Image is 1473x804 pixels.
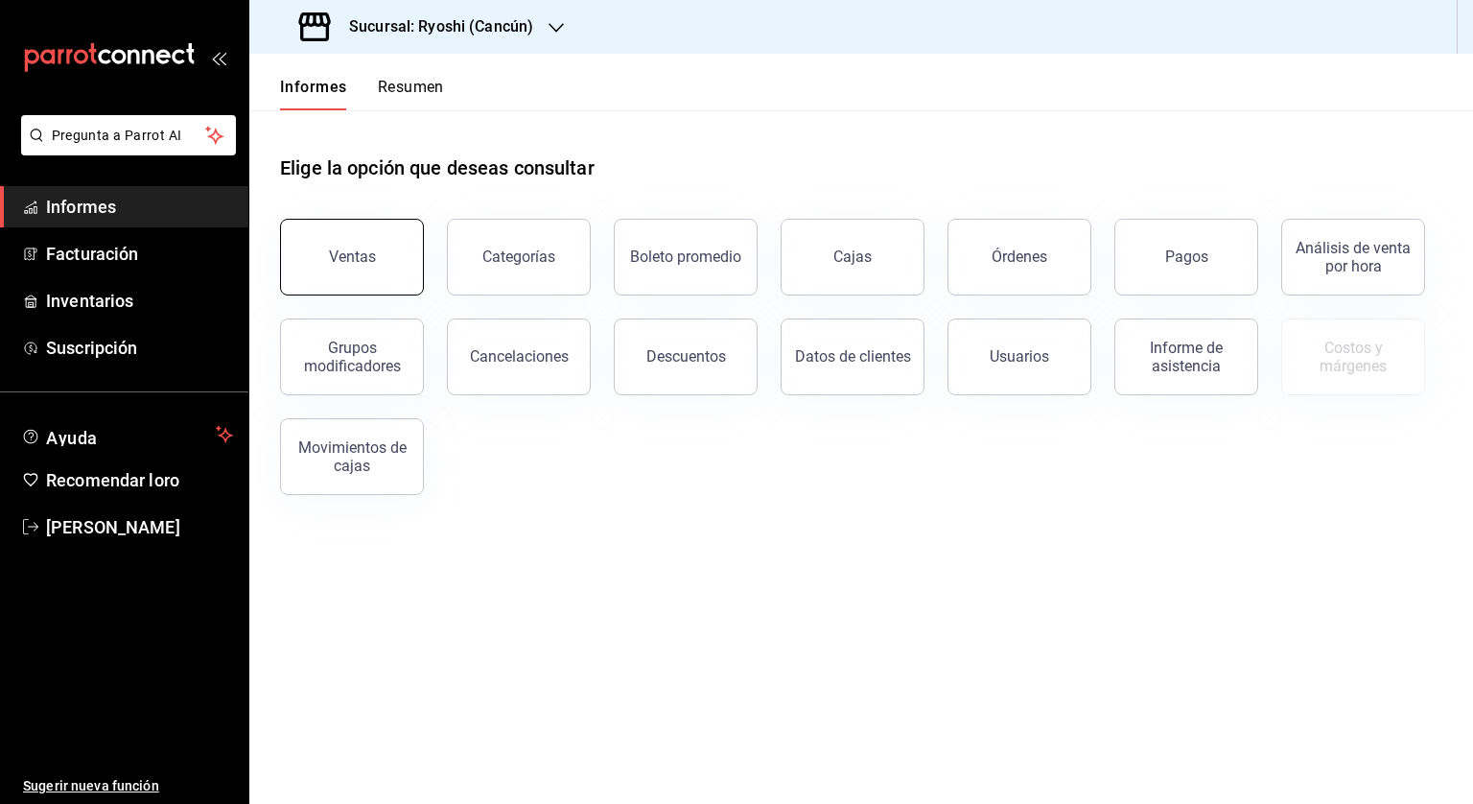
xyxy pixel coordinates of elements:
[349,17,533,35] font: Sucursal: Ryoshi (Cancún)
[46,197,116,217] font: Informes
[21,115,236,155] button: Pregunta a Parrot AI
[447,319,591,395] button: Cancelaciones
[614,319,758,395] button: Descuentos
[1165,248,1208,266] font: Pagos
[46,244,138,264] font: Facturación
[833,248,872,266] font: Cajas
[1281,319,1425,395] button: Contrata inventarios para ver este informe
[280,156,595,179] font: Elige la opción que deseas consultar
[781,219,924,296] button: Cajas
[52,128,182,143] font: Pregunta a Parrot AI
[280,319,424,395] button: Grupos modificadores
[378,78,444,96] font: Resumen
[280,219,424,296] button: Ventas
[992,248,1047,266] font: Órdenes
[1114,319,1258,395] button: Informe de asistencia
[280,418,424,495] button: Movimientos de cajas
[298,438,407,475] font: Movimientos de cajas
[1281,219,1425,296] button: Análisis de venta por hora
[280,77,444,110] div: pestañas de navegación
[329,248,376,266] font: Ventas
[13,139,236,159] a: Pregunta a Parrot AI
[304,339,401,375] font: Grupos modificadores
[482,248,555,266] font: Categorías
[46,517,180,537] font: [PERSON_NAME]
[781,319,924,395] button: Datos de clientes
[990,347,1049,366] font: Usuarios
[947,219,1091,296] button: Órdenes
[630,248,741,266] font: Boleto promedio
[1150,339,1223,375] font: Informe de asistencia
[646,347,726,366] font: Descuentos
[614,219,758,296] button: Boleto promedio
[1296,239,1411,275] font: Análisis de venta por hora
[1114,219,1258,296] button: Pagos
[46,428,98,448] font: Ayuda
[947,319,1091,395] button: Usuarios
[447,219,591,296] button: Categorías
[23,778,159,793] font: Sugerir nueva función
[46,470,179,490] font: Recomendar loro
[1320,339,1387,375] font: Costos y márgenes
[46,338,137,358] font: Suscripción
[470,347,569,366] font: Cancelaciones
[46,291,133,311] font: Inventarios
[211,50,226,65] button: abrir_cajón_menú
[795,347,911,366] font: Datos de clientes
[280,78,347,96] font: Informes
